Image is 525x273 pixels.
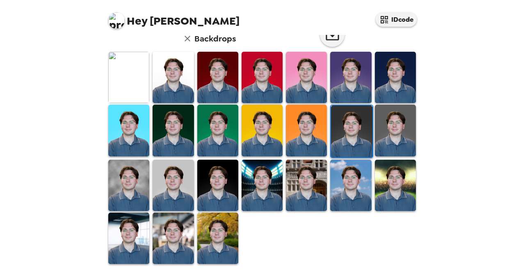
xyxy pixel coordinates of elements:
[108,12,125,29] img: profile pic
[376,12,417,27] button: IDcode
[127,14,147,28] span: Hey
[108,8,240,27] span: [PERSON_NAME]
[194,32,236,45] h6: Backdrops
[108,52,149,103] img: Original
